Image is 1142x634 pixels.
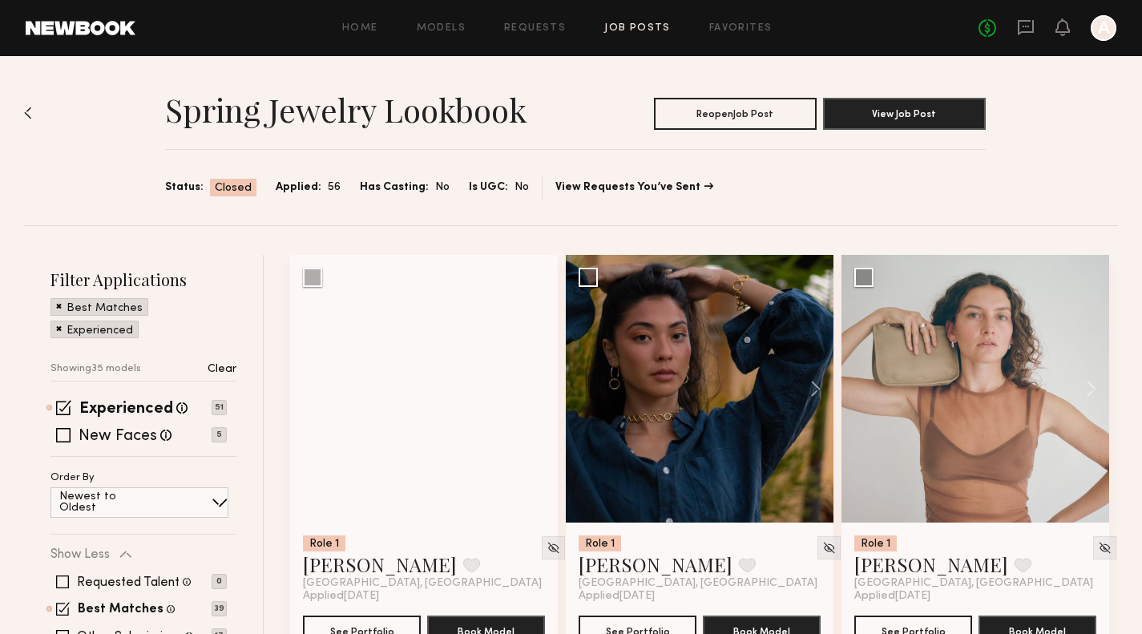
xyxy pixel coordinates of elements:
[303,535,345,551] div: Role 1
[604,23,671,34] a: Job Posts
[579,551,732,577] a: [PERSON_NAME]
[547,541,560,555] img: Unhide Model
[79,429,157,445] label: New Faces
[77,576,180,589] label: Requested Talent
[854,590,1096,603] div: Applied [DATE]
[67,325,133,337] p: Experienced
[165,90,527,130] h1: Spring Jewelry Lookbook
[555,182,713,193] a: View Requests You’ve Sent
[417,23,466,34] a: Models
[822,541,836,555] img: Unhide Model
[328,179,341,196] span: 56
[303,590,545,603] div: Applied [DATE]
[515,179,529,196] span: No
[469,179,508,196] span: Is UGC:
[1091,15,1116,41] a: A
[823,98,986,130] button: View Job Post
[854,577,1093,590] span: [GEOGRAPHIC_DATA], [GEOGRAPHIC_DATA]
[654,98,817,130] button: ReopenJob Post
[276,179,321,196] span: Applied:
[212,400,227,415] p: 51
[50,269,236,290] h2: Filter Applications
[342,23,378,34] a: Home
[215,180,252,196] span: Closed
[79,402,173,418] label: Experienced
[50,473,95,483] p: Order By
[212,427,227,442] p: 5
[579,577,817,590] span: [GEOGRAPHIC_DATA], [GEOGRAPHIC_DATA]
[1098,541,1112,555] img: Unhide Model
[50,364,141,374] p: Showing 35 models
[78,604,163,616] label: Best Matches
[709,23,773,34] a: Favorites
[67,303,143,314] p: Best Matches
[854,535,897,551] div: Role 1
[50,548,110,561] p: Show Less
[24,107,32,119] img: Back to previous page
[59,491,155,514] p: Newest to Oldest
[212,574,227,589] p: 0
[303,551,457,577] a: [PERSON_NAME]
[303,577,542,590] span: [GEOGRAPHIC_DATA], [GEOGRAPHIC_DATA]
[579,535,621,551] div: Role 1
[854,551,1008,577] a: [PERSON_NAME]
[208,364,236,375] p: Clear
[504,23,566,34] a: Requests
[165,179,204,196] span: Status:
[360,179,429,196] span: Has Casting:
[435,179,450,196] span: No
[212,601,227,616] p: 39
[579,590,821,603] div: Applied [DATE]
